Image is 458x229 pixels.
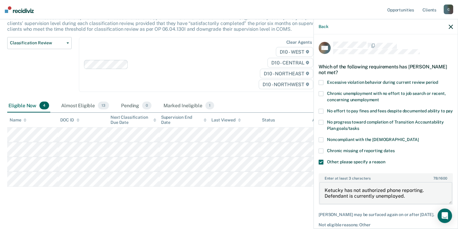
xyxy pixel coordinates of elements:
[205,102,214,109] span: 1
[327,137,419,142] span: Noncompliant with the [DEMOGRAPHIC_DATA]
[276,47,313,57] span: D10 - WEST
[259,80,313,89] span: D10 - NORTHWEST
[319,24,328,29] button: Back
[327,159,385,164] span: Other: please specify a reason
[433,176,447,180] span: / 1600
[39,102,49,109] span: 4
[444,5,453,14] div: C
[312,118,341,123] div: Assigned to
[327,80,438,85] span: Excessive violation behavior during current review period
[438,209,452,223] div: Open Intercom Messenger
[286,40,312,45] div: Clear agents
[5,6,34,13] img: Recidiviz
[319,222,453,227] div: Not eligible reasons: Other
[319,212,453,217] div: [PERSON_NAME] may be surfaced again on or after [DATE].
[211,118,241,123] div: Last Viewed
[7,99,50,112] div: Eligible Now
[433,176,438,180] span: 78
[319,174,452,180] label: Enter at least 3 characters
[98,102,109,109] span: 13
[60,99,110,112] div: Almost Eligible
[60,118,79,123] div: DOC ID
[262,118,275,123] div: Status
[260,69,313,78] span: D10 - NORTHEAST
[162,99,215,112] div: Marked Ineligible
[142,102,151,109] span: 0
[327,108,453,113] span: No effort to pay fines and fees despite documented ability to pay
[111,115,156,125] div: Next Classification Due Date
[10,40,64,45] span: Classification Review
[267,58,313,67] span: D10 - CENTRAL
[327,148,394,153] span: Chronic missing of reporting dates
[319,59,453,80] div: Which of the following requirements has [PERSON_NAME] not met?
[161,115,207,125] div: Supervision End Date
[327,91,446,102] span: Chronic unemployment with no effort to job search or recent, concerning unemployment
[10,118,26,123] div: Name
[327,120,444,131] span: No progress toward completion of Transition Accountability Plan goals/tasks
[319,182,452,204] textarea: Ketucky has not authorized phone reporting. Defendant is currently unemployed.
[120,99,153,112] div: Pending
